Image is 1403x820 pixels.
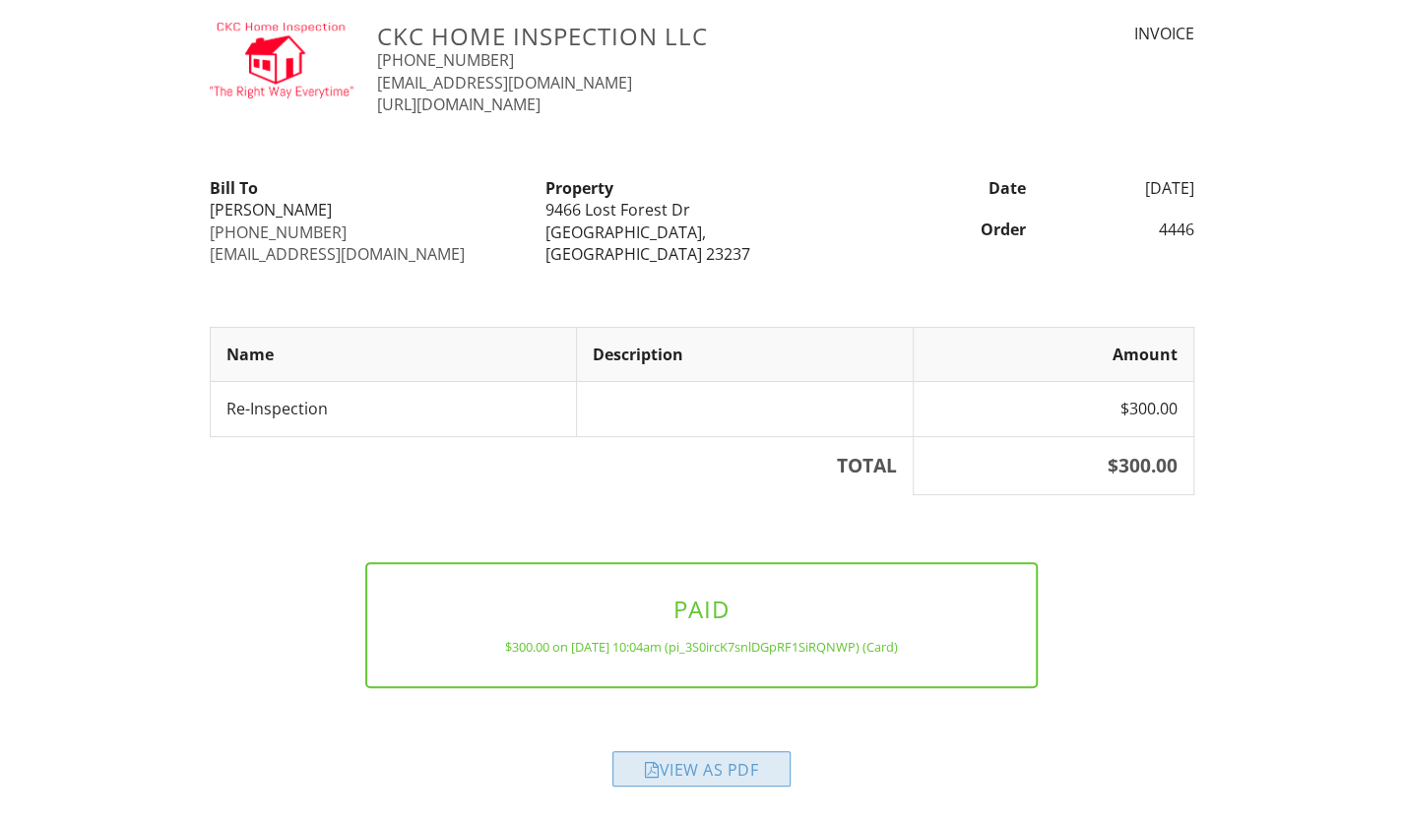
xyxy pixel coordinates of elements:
[869,177,1038,199] div: Date
[576,327,913,381] th: Description
[1038,177,1206,199] div: [DATE]
[210,23,354,98] img: Drawing.png
[377,49,514,71] a: [PHONE_NUMBER]
[913,436,1193,495] th: $300.00
[545,177,613,199] strong: Property
[210,221,347,243] a: [PHONE_NUMBER]
[399,596,1004,622] h3: PAID
[965,23,1193,44] div: INVOICE
[1038,219,1206,240] div: 4446
[545,199,858,221] div: 9466 Lost Forest Dr
[210,382,576,436] td: Re-Inspection
[210,436,913,495] th: TOTAL
[913,327,1193,381] th: Amount
[210,177,258,199] strong: Bill To
[869,219,1038,240] div: Order
[210,327,576,381] th: Name
[377,72,632,94] a: [EMAIL_ADDRESS][DOMAIN_NAME]
[545,221,858,266] div: [GEOGRAPHIC_DATA], [GEOGRAPHIC_DATA] 23237
[612,764,791,786] a: View as PDF
[913,382,1193,436] td: $300.00
[399,639,1004,655] div: $300.00 on [DATE] 10:04am (pi_3S0ircK7snlDGpRF1SiRQNWP) (Card)
[377,94,541,115] a: [URL][DOMAIN_NAME]
[210,243,465,265] a: [EMAIL_ADDRESS][DOMAIN_NAME]
[210,199,522,221] div: [PERSON_NAME]
[377,23,941,49] h3: CKC Home Inspection LLC
[612,751,791,787] div: View as PDF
